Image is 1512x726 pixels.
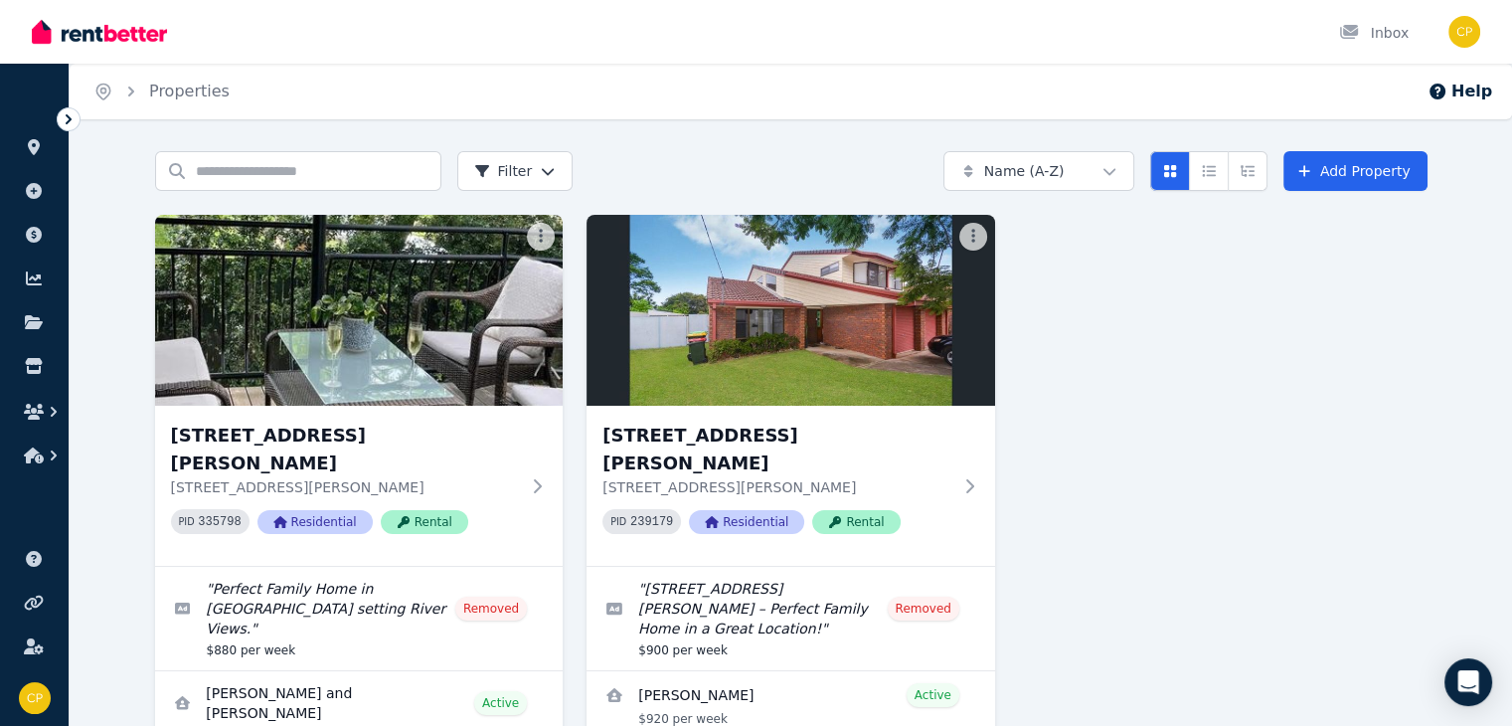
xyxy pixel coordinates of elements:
a: Properties [149,82,230,100]
button: Card view [1150,151,1190,191]
nav: Breadcrumb [70,64,253,119]
button: Compact list view [1189,151,1229,191]
button: More options [527,223,555,251]
small: PID [179,516,195,527]
button: Help [1428,80,1492,103]
span: Name (A-Z) [984,161,1065,181]
img: RentBetter [32,17,167,47]
span: Filter [474,161,533,181]
div: Inbox [1339,23,1409,43]
span: Rental [812,510,900,534]
span: Residential [257,510,373,534]
button: More options [959,223,987,251]
img: Carolyn Prichard [19,682,51,714]
img: 13 Bawden Lane, Tumbulgum [155,215,564,406]
div: Open Intercom Messenger [1444,658,1492,706]
button: Expanded list view [1228,151,1267,191]
span: Residential [689,510,804,534]
button: Name (A-Z) [943,151,1134,191]
h3: [STREET_ADDRESS][PERSON_NAME] [602,422,951,477]
a: Edit listing: Perfect Family Home in Tranquil Village setting River Views. [155,567,564,670]
small: PID [610,516,626,527]
span: Rental [381,510,468,534]
a: Edit listing: 62 McPhail Avenue, Kingscliff – Perfect Family Home in a Great Location! [587,567,995,670]
code: 335798 [198,515,241,529]
code: 239179 [630,515,673,529]
button: Filter [457,151,574,191]
img: 62 McPhail Avenue, Kingscliff [587,215,995,406]
h3: [STREET_ADDRESS][PERSON_NAME] [171,422,520,477]
span: ORGANISE [16,109,79,123]
a: 62 McPhail Avenue, Kingscliff[STREET_ADDRESS][PERSON_NAME][STREET_ADDRESS][PERSON_NAME]PID 239179... [587,215,995,566]
img: Carolyn Prichard [1448,16,1480,48]
p: [STREET_ADDRESS][PERSON_NAME] [602,477,951,497]
a: Add Property [1283,151,1428,191]
a: 13 Bawden Lane, Tumbulgum[STREET_ADDRESS][PERSON_NAME][STREET_ADDRESS][PERSON_NAME]PID 335798Resi... [155,215,564,566]
p: [STREET_ADDRESS][PERSON_NAME] [171,477,520,497]
div: View options [1150,151,1267,191]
